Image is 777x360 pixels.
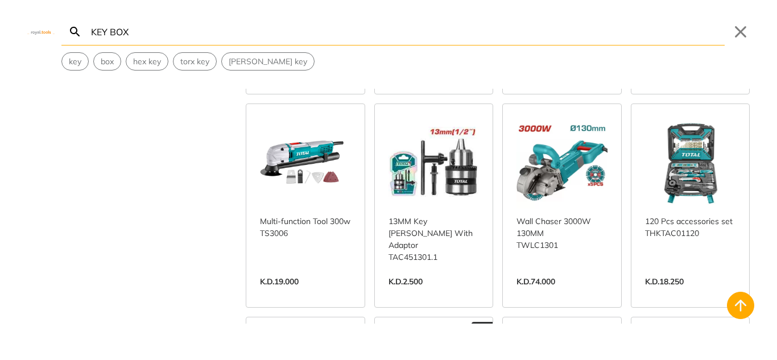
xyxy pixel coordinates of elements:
[222,53,314,70] button: Select suggestion: allen key
[89,18,725,45] input: Search…
[69,56,81,68] span: key
[126,52,168,71] div: Suggestion: hex key
[472,322,493,337] div: 19%
[101,56,114,68] span: box
[727,292,754,319] button: Back to top
[68,25,82,39] svg: Search
[173,53,216,70] button: Select suggestion: torx key
[62,53,88,70] button: Select suggestion: key
[126,53,168,70] button: Select suggestion: hex key
[229,56,307,68] span: [PERSON_NAME] key
[94,53,121,70] button: Select suggestion: box
[61,52,89,71] div: Suggestion: key
[731,23,750,41] button: Close
[93,52,121,71] div: Suggestion: box
[221,52,315,71] div: Suggestion: allen key
[731,296,750,315] svg: Back to top
[180,56,209,68] span: torx key
[173,52,217,71] div: Suggestion: torx key
[133,56,161,68] span: hex key
[27,29,55,34] img: Close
